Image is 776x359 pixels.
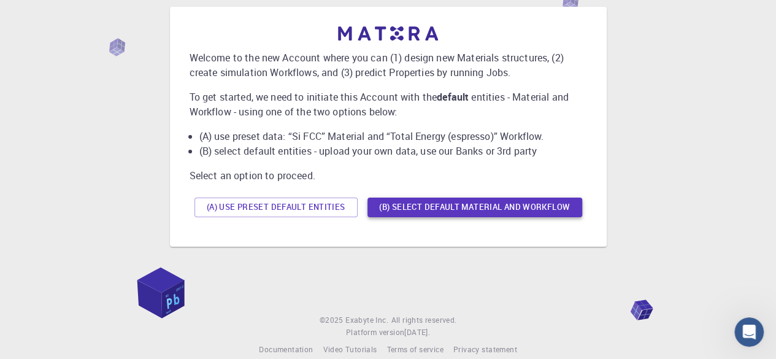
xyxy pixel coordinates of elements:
[386,344,443,356] a: Terms of service
[320,314,345,326] span: © 2025
[404,326,430,339] a: [DATE].
[391,314,456,326] span: All rights reserved.
[338,26,439,41] img: logo
[345,314,388,326] a: Exabyte Inc.
[194,198,358,217] button: (A) Use preset default entities
[259,344,313,354] span: Documentation
[190,50,587,80] p: Welcome to the new Account where you can (1) design new Materials structures, (2) create simulati...
[453,344,517,354] span: Privacy statement
[367,198,582,217] button: (B) Select default material and workflow
[323,344,377,354] span: Video Tutorials
[437,90,469,104] b: default
[259,344,313,356] a: Documentation
[453,344,517,356] a: Privacy statement
[25,9,69,20] span: Support
[734,317,764,347] iframe: Intercom live chat
[345,315,388,325] span: Exabyte Inc.
[404,327,430,337] span: [DATE] .
[386,344,443,354] span: Terms of service
[199,144,587,158] li: (B) select default entities - upload your own data, use our Banks or 3rd party
[190,90,587,119] p: To get started, we need to initiate this Account with the entities - Material and Workflow - usin...
[190,168,587,183] p: Select an option to proceed.
[346,326,404,339] span: Platform version
[323,344,377,356] a: Video Tutorials
[199,129,587,144] li: (A) use preset data: “Si FCC” Material and “Total Energy (espresso)” Workflow.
